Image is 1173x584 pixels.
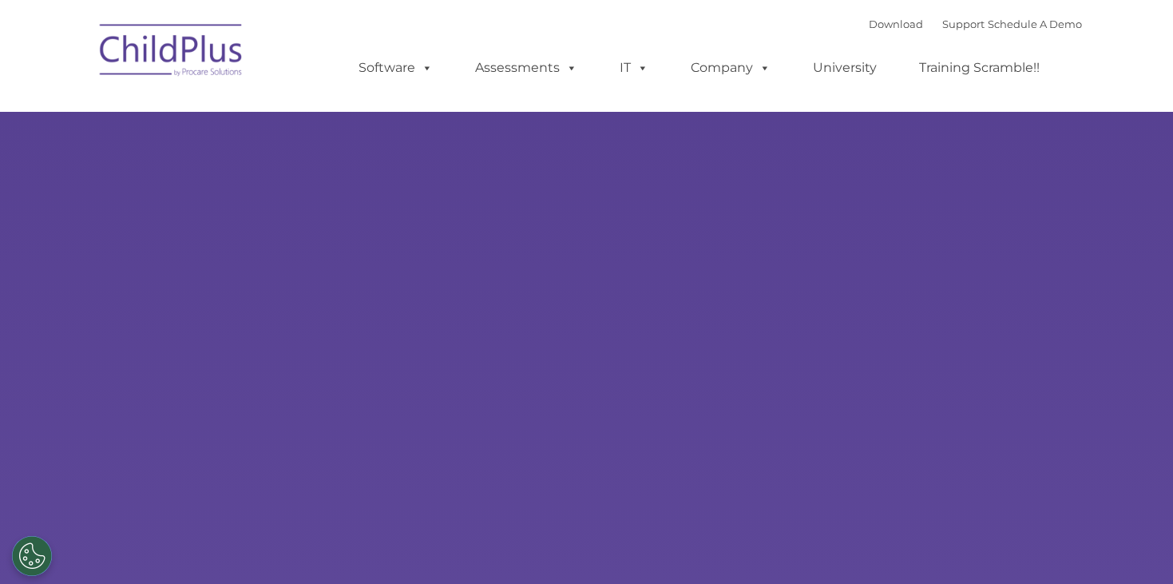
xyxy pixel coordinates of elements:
button: Cookies Settings [12,536,52,576]
a: IT [604,52,664,84]
img: ChildPlus by Procare Solutions [92,13,252,93]
a: Assessments [459,52,593,84]
a: University [797,52,893,84]
a: Software [343,52,449,84]
a: Training Scramble!! [903,52,1056,84]
a: Support [942,18,985,30]
a: Schedule A Demo [988,18,1082,30]
a: Company [675,52,787,84]
font: | [869,18,1082,30]
a: Download [869,18,923,30]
